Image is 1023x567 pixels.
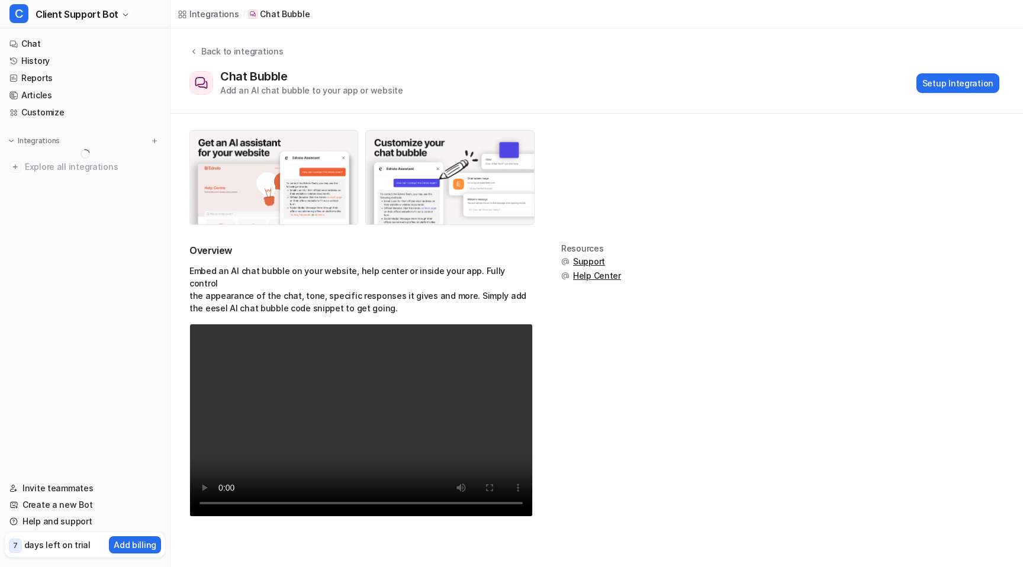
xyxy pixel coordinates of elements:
[7,137,15,145] img: expand menu
[561,257,570,266] img: support.svg
[198,45,283,57] div: Back to integrations
[114,539,156,551] p: Add billing
[5,480,165,497] a: Invite teammates
[573,270,621,282] span: Help Center
[13,540,18,551] p: 7
[189,45,283,69] button: Back to integrations
[561,270,621,282] button: Help Center
[916,73,999,93] button: Setup Integration
[5,36,165,52] a: Chat
[5,497,165,513] a: Create a new Bot
[260,8,310,20] p: Chat Bubble
[5,159,165,175] a: Explore all integrations
[248,8,310,20] a: Chat Bubble
[189,324,533,517] video: Your browser does not support the video tag.
[5,70,165,86] a: Reports
[9,161,21,173] img: explore all integrations
[561,272,570,280] img: support.svg
[18,136,60,146] p: Integrations
[573,256,605,268] span: Support
[561,244,621,253] div: Resources
[5,53,165,69] a: History
[9,4,28,23] span: C
[109,536,161,553] button: Add billing
[24,539,91,551] p: days left on trial
[5,513,165,530] a: Help and support
[220,84,403,96] div: Add an AI chat bubble to your app or website
[561,256,621,268] button: Support
[243,9,245,20] span: /
[5,135,63,147] button: Integrations
[220,69,292,83] div: Chat Bubble
[36,6,118,22] span: Client Support Bot
[25,157,160,176] span: Explore all integrations
[150,137,159,145] img: menu_add.svg
[5,87,165,104] a: Articles
[5,104,165,121] a: Customize
[189,244,533,257] h2: Overview
[189,265,533,314] p: Embed an AI chat bubble on your website, help center or inside your app. Fully control the appear...
[178,8,239,20] a: Integrations
[189,8,239,20] div: Integrations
